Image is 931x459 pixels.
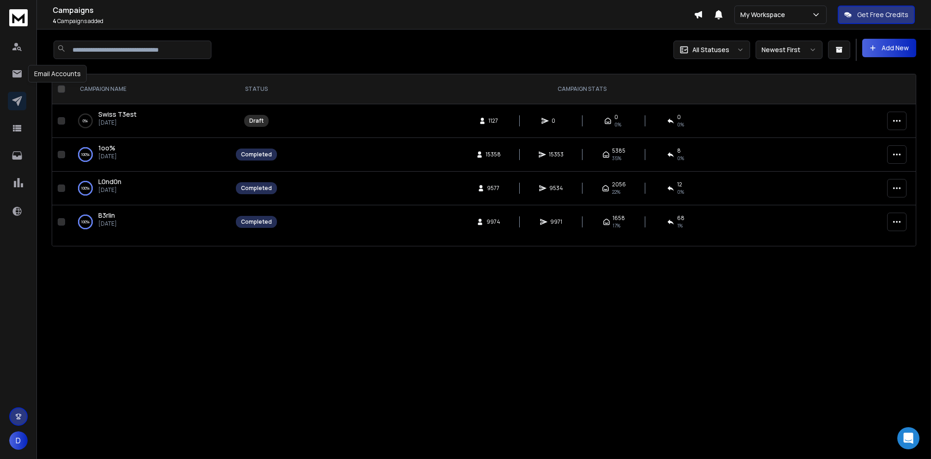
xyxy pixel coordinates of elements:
[487,218,500,226] span: 9974
[98,186,121,194] p: [DATE]
[53,17,56,25] span: 4
[98,119,137,126] p: [DATE]
[69,172,230,205] td: 100%L0nd0n[DATE]
[486,151,501,158] span: 15358
[69,74,230,104] th: CAMPAIGN NAME
[897,427,919,449] div: Open Intercom Messenger
[81,150,90,159] p: 100 %
[549,185,563,192] span: 9534
[98,143,115,152] span: 1oo%
[98,143,115,153] a: 1oo%
[677,147,681,155] span: 8
[612,188,620,196] span: 22 %
[550,218,562,226] span: 9971
[613,147,626,155] span: 5385
[489,117,499,125] span: 1127
[98,110,137,119] a: Swiss T3est
[282,74,882,104] th: CAMPAIGN STATS
[862,39,916,57] button: Add New
[9,431,28,450] button: D
[552,117,561,125] span: 0
[612,181,626,188] span: 2056
[613,215,625,222] span: 1658
[614,121,621,128] span: 0%
[81,217,90,227] p: 100 %
[9,9,28,26] img: logo
[613,155,622,162] span: 35 %
[98,153,117,160] p: [DATE]
[98,177,121,186] a: L0nd0n
[28,65,87,83] div: Email Accounts
[677,215,685,222] span: 68
[677,155,684,162] span: 0 %
[53,5,694,16] h1: Campaigns
[53,18,694,25] p: Campaigns added
[677,222,683,229] span: 1 %
[692,45,729,54] p: All Statuses
[740,10,789,19] p: My Workspace
[487,185,500,192] span: 9577
[677,181,682,188] span: 12
[230,74,282,104] th: STATUS
[838,6,915,24] button: Get Free Credits
[756,41,823,59] button: Newest First
[677,188,684,196] span: 0 %
[81,184,90,193] p: 100 %
[83,116,88,125] p: 0 %
[677,121,684,128] span: 0%
[98,211,115,220] a: B3rlin
[249,117,264,125] div: Draft
[614,113,618,121] span: 0
[69,104,230,138] td: 0%Swiss T3est[DATE]
[69,138,230,172] td: 100%1oo%[DATE]
[69,205,230,239] td: 100%B3rlin[DATE]
[677,113,681,121] span: 0
[613,222,621,229] span: 17 %
[241,218,272,226] div: Completed
[241,185,272,192] div: Completed
[98,220,117,227] p: [DATE]
[98,177,121,186] span: L0nd0n
[549,151,564,158] span: 15353
[857,10,908,19] p: Get Free Credits
[241,151,272,158] div: Completed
